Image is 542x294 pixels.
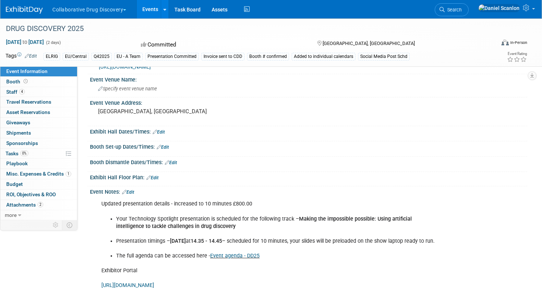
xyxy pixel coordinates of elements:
b: 14.35 - 14.45 [191,238,222,244]
li: Presentation timings – at – scheduled for 10 minutes, your slides will be preloaded on the show l... [116,238,439,245]
div: Added to individual calendars [292,53,355,60]
a: Event agenda - DD25 [210,253,260,259]
div: EU/Central [63,53,89,60]
a: Edit [146,175,159,180]
span: Booth not reserved yet [22,79,29,84]
a: Edit [25,53,37,59]
div: Event Venue Name: [90,74,527,83]
span: [DATE] [DATE] [6,39,44,45]
span: 0% [20,151,28,156]
div: Booth Set-up Dates/Times: [90,141,527,151]
a: Edit [153,129,165,135]
span: 1 [66,171,71,177]
div: Event Format [449,38,527,49]
img: Daniel Scanlon [478,4,520,12]
span: Specify event venue name [98,86,157,91]
span: more [5,212,17,218]
div: Invoice sent to CDD [201,53,244,60]
span: (2 days) [45,40,61,45]
div: Q42025 [91,53,112,60]
a: Sponsorships [0,138,77,148]
div: Booth # confirmed [247,53,289,60]
div: Event Venue Address: [90,97,527,107]
b: [DATE] [170,238,186,244]
a: Edit [165,160,177,165]
a: ROI, Objectives & ROO [0,190,77,200]
span: Travel Reservations [6,99,51,105]
span: Staff [6,89,25,95]
a: more [0,210,77,220]
div: In-Person [510,40,527,45]
img: Format-Inperson.png [501,39,509,45]
span: Misc. Expenses & Credits [6,171,71,177]
a: [URL][DOMAIN_NAME] [99,64,151,70]
span: 4 [19,89,25,94]
span: Shipments [6,130,31,136]
span: Booth [6,79,29,84]
span: ROI, Objectives & ROO [6,191,56,197]
div: ELRIG [44,53,60,60]
div: Event Notes: [90,186,527,196]
span: Sponsorships [6,140,38,146]
span: 2 [38,202,43,207]
span: Tasks [6,151,28,156]
a: Shipments [0,128,77,138]
td: Tags [6,52,37,60]
a: Asset Reservations [0,107,77,117]
td: Toggle Event Tabs [62,220,77,230]
a: Tasks0% [0,149,77,159]
a: Staff4 [0,87,77,97]
a: Playbook [0,159,77,169]
span: [GEOGRAPHIC_DATA], [GEOGRAPHIC_DATA] [323,41,415,46]
a: Booth [0,77,77,87]
a: Attachments2 [0,200,77,210]
div: Event Rating [507,52,527,56]
a: Edit [122,190,134,195]
a: Misc. Expenses & Credits1 [0,169,77,179]
div: Presentation Committed [145,53,199,60]
div: DRUG DISCOVERY 2025 [3,22,483,35]
pre: [GEOGRAPHIC_DATA], [GEOGRAPHIC_DATA] [98,108,264,115]
div: Booth Dismantle Dates/Times: [90,157,527,166]
div: Exhibit Hall Dates/Times: [90,126,527,136]
li: The full agenda can be accessed here - [116,252,439,260]
span: Giveaways [6,120,30,125]
a: [URL][DOMAIN_NAME] [101,282,154,288]
span: to [21,39,28,45]
b: Making the impossible possible: Using artificial intelligence to tackle challenges in drug discovery [116,216,412,229]
div: Social Media Post Schd [358,53,410,60]
span: Search [445,7,462,13]
span: Event Information [6,68,48,74]
li: Your Technology Spotlight presentation is scheduled for the following track – [116,215,439,230]
span: Budget [6,181,23,187]
a: Travel Reservations [0,97,77,107]
a: Budget [0,179,77,189]
a: Giveaways [0,118,77,128]
span: Attachments [6,202,43,208]
a: Search [435,3,469,16]
div: Exhibit Hall Floor Plan: [90,172,527,181]
div: Committed [139,38,305,51]
a: Edit [157,145,169,150]
img: ExhibitDay [6,6,43,14]
div: EU - A Team [114,53,143,60]
td: Personalize Event Tab Strip [49,220,62,230]
span: Asset Reservations [6,109,50,115]
span: Playbook [6,160,28,166]
a: Event Information [0,66,77,76]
